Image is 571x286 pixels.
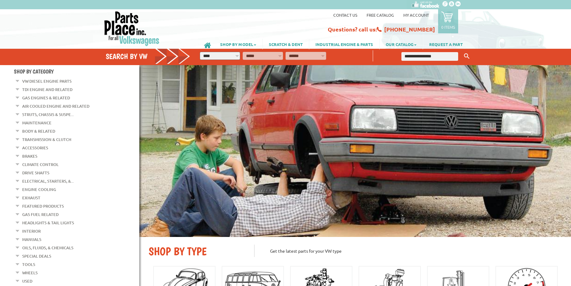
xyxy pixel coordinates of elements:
[22,194,40,202] a: Exhaust
[462,51,471,61] button: Keyword Search
[22,160,59,168] a: Climate Control
[22,185,56,193] a: Engine Cooling
[22,244,73,252] a: Oils, Fluids, & Chemicals
[22,77,72,85] a: VW Diesel Engine Parts
[22,135,71,143] a: Transmission & Clutch
[254,245,562,257] p: Get the latest parts for your VW type
[263,39,309,49] a: SCRATCH & DENT
[22,94,70,102] a: Gas Engines & Related
[22,210,59,218] a: Gas Fuel Related
[403,12,429,18] a: My Account
[22,219,74,227] a: Headlights & Tail Lights
[139,65,571,237] img: First slide [900x500]
[22,227,41,235] a: Interior
[22,252,51,260] a: Special Deals
[22,119,51,127] a: Maintenance
[22,277,32,285] a: Used
[22,102,89,110] a: Air Cooled Engine and Related
[22,260,35,268] a: Tools
[214,39,262,49] a: SHOP BY MODEL
[22,110,74,118] a: Struts, Chassis & Suspe...
[149,245,245,258] h2: SHOP BY TYPE
[309,39,379,49] a: INDUSTRIAL ENGINE & PARTS
[438,9,458,33] a: 0 items
[22,177,74,185] a: Electrical, Starters, &...
[22,169,49,177] a: Drive Shafts
[22,85,72,93] a: TDI Engine and Related
[22,152,37,160] a: Brakes
[333,12,357,18] a: Contact us
[106,52,190,61] h4: Search by VW
[423,39,469,49] a: REQUEST A PART
[441,24,455,30] p: 0 items
[14,68,139,75] h4: Shop By Category
[22,202,64,210] a: Featured Products
[22,127,55,135] a: Body & Related
[22,235,41,243] a: Manuals
[380,39,423,49] a: OUR CATALOG
[22,269,38,277] a: Wheels
[22,144,48,152] a: Accessories
[104,11,160,46] img: Parts Place Inc!
[367,12,394,18] a: Free Catalog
